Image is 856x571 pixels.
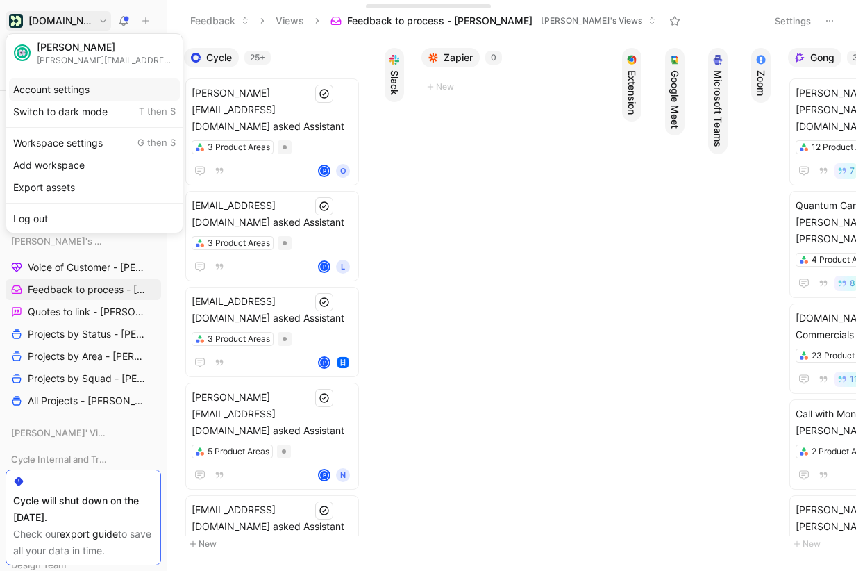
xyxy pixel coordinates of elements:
[9,132,180,154] div: Workspace settings
[9,176,180,199] div: Export assets
[9,154,180,176] div: Add workspace
[139,106,176,118] span: T then S
[37,55,176,65] div: [PERSON_NAME][EMAIL_ADDRESS][DOMAIN_NAME]
[9,78,180,101] div: Account settings
[15,46,29,60] img: avatar
[9,208,180,230] div: Log out
[9,101,180,123] div: Switch to dark mode
[137,137,176,149] span: G then S
[37,41,176,53] div: [PERSON_NAME]
[6,33,183,233] div: Customer.io[DOMAIN_NAME]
